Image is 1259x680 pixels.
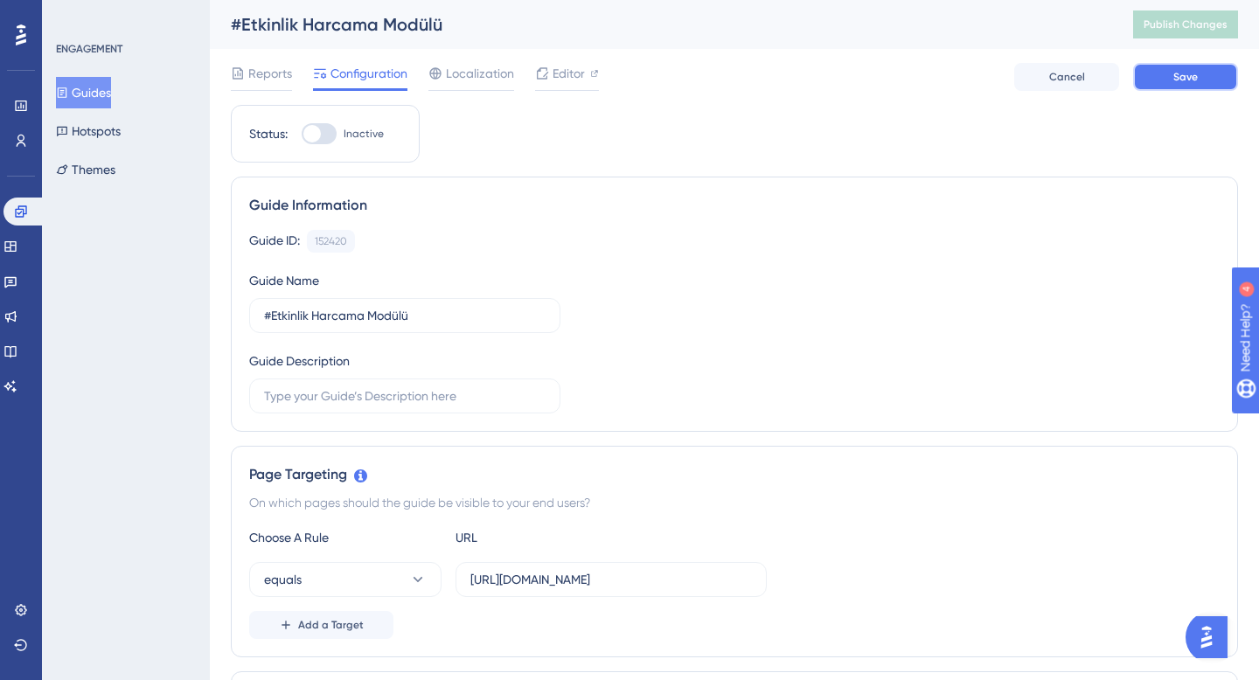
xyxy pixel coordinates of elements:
span: Configuration [330,63,407,84]
button: Add a Target [249,611,393,639]
button: Cancel [1014,63,1119,91]
div: Page Targeting [249,464,1220,485]
button: Themes [56,154,115,185]
div: URL [456,527,648,548]
span: Save [1173,70,1198,84]
button: Guides [56,77,111,108]
div: 152420 [315,234,347,248]
span: Publish Changes [1144,17,1228,31]
input: Type your Guide’s Description here [264,386,546,406]
div: Guide Information [249,195,1220,216]
div: Choose A Rule [249,527,442,548]
button: Hotspots [56,115,121,147]
span: Localization [446,63,514,84]
div: Guide Description [249,350,350,371]
div: #Etkinlik Harcama Modülü [231,12,1089,37]
div: Guide ID: [249,230,300,253]
input: Type your Guide’s Name here [264,306,546,325]
button: equals [249,562,442,597]
iframe: UserGuiding AI Assistant Launcher [1186,611,1238,663]
span: Editor [553,63,585,84]
span: Need Help? [41,4,109,25]
button: Save [1133,63,1238,91]
div: Guide Name [249,270,319,291]
span: Inactive [344,127,384,141]
div: Status: [249,123,288,144]
div: 4 [122,9,127,23]
div: ENGAGEMENT [56,42,122,56]
span: Cancel [1049,70,1085,84]
span: equals [264,569,302,590]
span: Reports [248,63,292,84]
button: Publish Changes [1133,10,1238,38]
div: On which pages should the guide be visible to your end users? [249,492,1220,513]
span: Add a Target [298,618,364,632]
input: yourwebsite.com/path [470,570,752,589]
